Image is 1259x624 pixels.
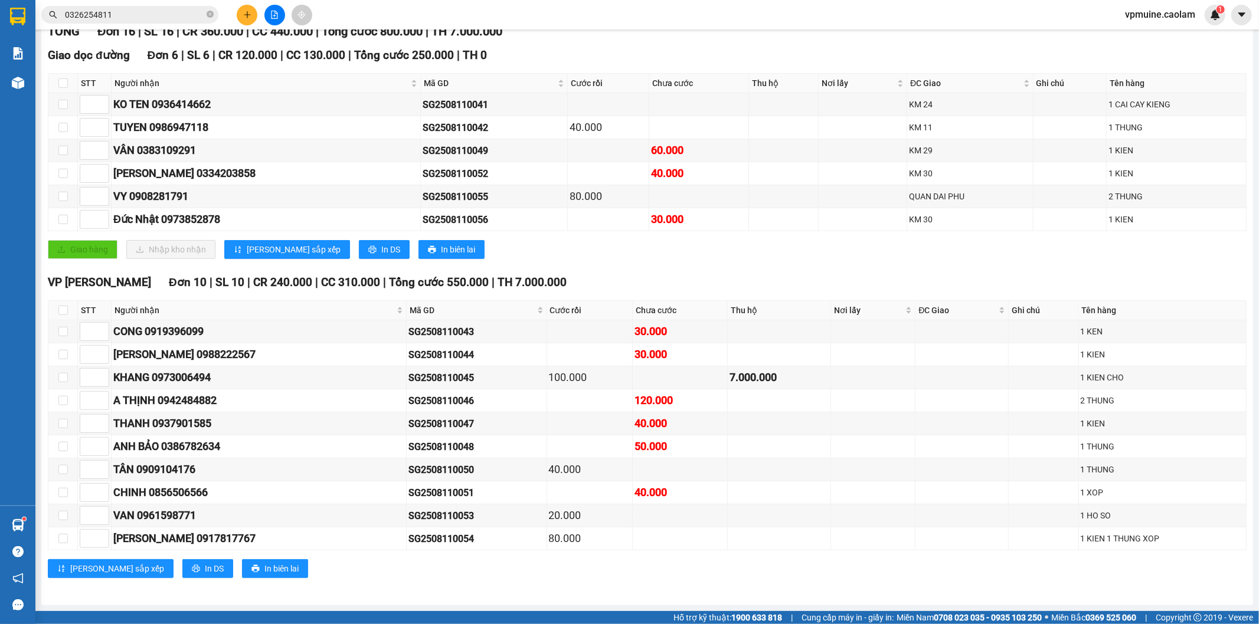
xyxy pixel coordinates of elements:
[96,211,109,219] span: Increase Value
[549,530,630,547] div: 80.000
[99,97,106,104] span: up
[65,8,204,21] input: Tìm tên, số ĐT hoặc mã đơn
[381,243,400,256] span: In DS
[423,212,565,227] div: SG2508110056
[383,275,386,289] span: |
[408,508,545,523] div: SG2508110053
[408,416,545,431] div: SG2508110047
[1081,463,1244,476] div: 1 THUNG
[96,538,109,547] span: Decrease Value
[749,74,819,93] th: Thu hộ
[791,611,793,624] span: |
[234,245,242,255] span: sort-ascending
[322,24,423,38] span: Tổng cước 800.000
[99,540,106,547] span: down
[423,97,565,112] div: SG2508110041
[99,416,106,423] span: up
[423,120,565,135] div: SG2508110042
[96,323,109,331] span: Increase Value
[96,515,109,524] span: Decrease Value
[99,402,106,409] span: down
[421,185,568,208] td: SG2508110055
[96,530,109,538] span: Increase Value
[909,190,1031,203] div: QUAN DAI PHU
[99,333,106,340] span: down
[822,77,895,90] span: Nơi lấy
[99,221,106,228] span: down
[96,423,109,432] span: Decrease Value
[96,400,109,409] span: Decrease Value
[99,356,106,363] span: down
[96,377,109,386] span: Decrease Value
[96,492,109,501] span: Decrease Value
[49,11,57,19] span: search
[247,275,250,289] span: |
[549,507,630,524] div: 20.000
[115,77,408,90] span: Người nhận
[1081,394,1244,407] div: 2 THUNG
[99,129,106,136] span: down
[99,324,106,331] span: up
[492,275,495,289] span: |
[1045,615,1048,620] span: ⚪️
[348,48,351,62] span: |
[354,48,454,62] span: Tổng cước 250.000
[96,188,109,196] span: Increase Value
[423,143,565,158] div: SG2508110049
[909,121,1031,134] div: KM 11
[1108,144,1244,157] div: 1 KIEN
[192,564,200,574] span: printer
[635,484,725,501] div: 40.000
[12,546,24,557] span: question-circle
[280,48,283,62] span: |
[423,166,565,181] div: SG2508110052
[96,461,109,469] span: Increase Value
[407,458,547,481] td: SG2508110050
[99,462,106,469] span: up
[242,559,308,578] button: printerIn biên lai
[1108,98,1244,111] div: 1 CAI CAY KIENG
[802,611,894,624] span: Cung cấp máy in - giấy in:
[78,74,112,93] th: STT
[99,531,106,538] span: up
[99,175,106,182] span: down
[292,5,312,25] button: aim
[57,564,66,574] span: sort-ascending
[187,48,210,62] span: SL 6
[407,435,547,458] td: SG2508110048
[547,301,633,320] th: Cước rồi
[1116,7,1205,22] span: vpmuine.caolam
[424,77,555,90] span: Mã GD
[1210,9,1221,20] img: icon-new-feature
[1108,167,1244,180] div: 1 KIEN
[99,485,106,492] span: up
[48,48,130,62] span: Giao dọc đường
[224,240,350,259] button: sort-ascending[PERSON_NAME] sắp xếp
[99,212,106,219] span: up
[70,562,164,575] span: [PERSON_NAME] sắp xếp
[113,119,418,136] div: TUYEN 0986947118
[408,347,545,362] div: SG2508110044
[113,369,404,386] div: KHANG 0973006494
[96,331,109,340] span: Decrease Value
[48,24,80,38] span: TỔNG
[408,531,545,546] div: SG2508110054
[96,142,109,150] span: Increase Value
[1079,301,1247,320] th: Tên hàng
[253,275,312,289] span: CR 240.000
[113,438,404,455] div: ANH BẢO 0386782634
[96,127,109,136] span: Decrease Value
[113,323,404,340] div: CONG 0919396099
[96,219,109,228] span: Decrease Value
[252,24,313,38] span: CC 440.000
[408,370,545,385] div: SG2508110045
[909,167,1031,180] div: KM 30
[96,438,109,446] span: Increase Value
[897,611,1042,624] span: Miền Nam
[673,611,782,624] span: Hỗ trợ kỹ thuật:
[97,24,135,38] span: Đơn 16
[408,439,545,454] div: SG2508110048
[549,461,630,478] div: 40.000
[212,48,215,62] span: |
[457,48,460,62] span: |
